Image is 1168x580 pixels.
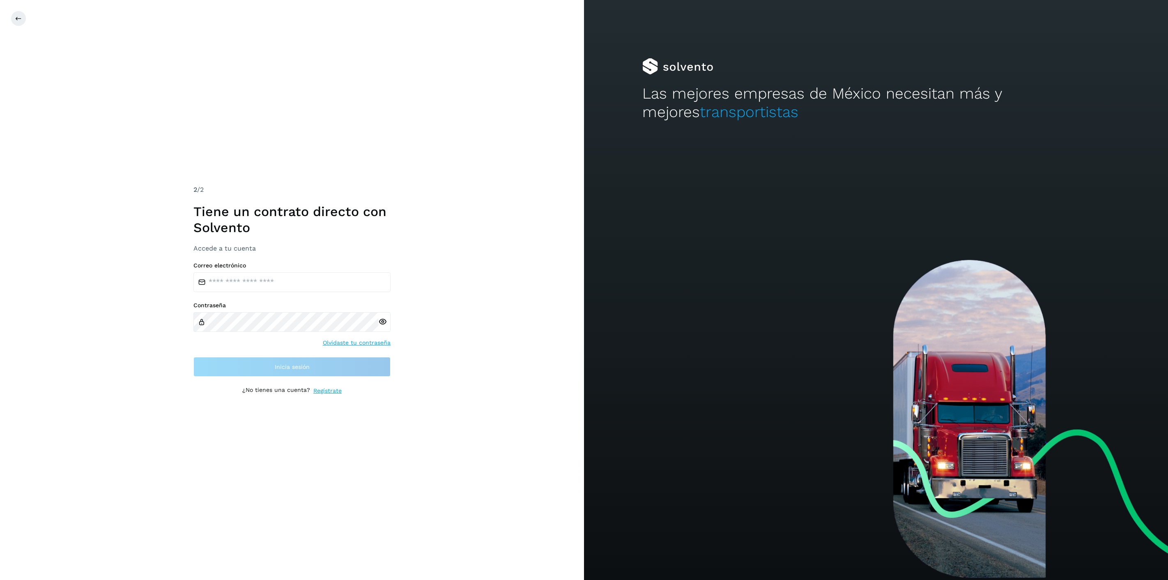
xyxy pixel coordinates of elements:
[193,185,391,195] div: /2
[275,364,310,370] span: Inicia sesión
[193,262,391,269] label: Correo electrónico
[193,302,391,309] label: Contraseña
[323,338,391,347] a: Olvidaste tu contraseña
[313,387,342,395] a: Regístrate
[242,387,310,395] p: ¿No tienes una cuenta?
[642,85,1110,121] h2: Las mejores empresas de México necesitan más y mejores
[700,103,798,121] span: transportistas
[193,186,197,193] span: 2
[193,244,391,252] h3: Accede a tu cuenta
[193,204,391,235] h1: Tiene un contrato directo con Solvento
[193,357,391,377] button: Inicia sesión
